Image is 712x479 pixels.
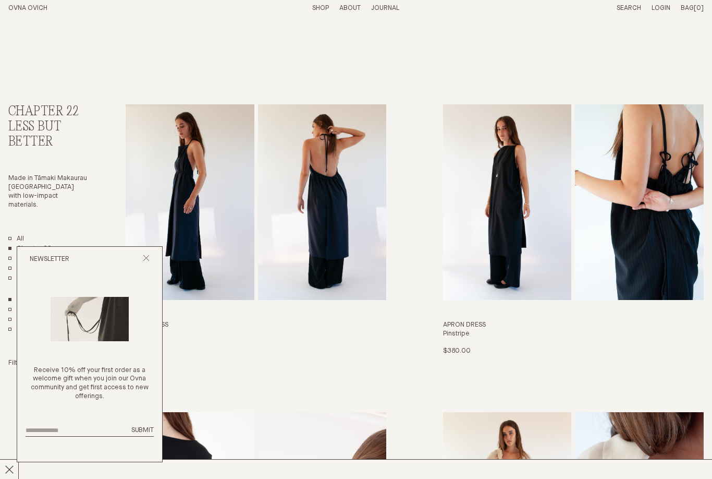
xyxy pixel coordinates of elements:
h3: Less But Better [8,119,88,150]
a: Journal [371,5,399,11]
a: Search [617,5,641,11]
span: [0] [694,5,704,11]
a: Home [8,5,47,11]
summary: About [339,4,361,13]
a: Shop [312,5,329,11]
button: Close popup [143,255,150,265]
span: Submit [131,427,154,434]
button: Submit [131,426,154,435]
p: Made in Tāmaki Makaurau [GEOGRAPHIC_DATA] with low-impact materials. [8,174,88,210]
h3: Apron Dress [443,321,704,330]
h2: Newsletter [30,255,69,264]
a: Show All [8,295,24,304]
a: All [8,235,24,244]
a: Login [652,5,670,11]
a: Chapter 21 [8,255,51,264]
a: Chapter 22 [8,245,52,254]
a: Apron Dress [443,104,704,356]
span: Bag [681,5,694,11]
a: Sale [8,274,30,283]
h2: Chapter 22 [8,104,88,119]
span: $380.00 [443,348,471,354]
a: Apron Dress [126,104,387,356]
h3: Apron Dress [126,321,387,330]
img: Apron Dress [126,104,254,300]
a: Tops [8,315,32,324]
p: Receive 10% off your first order as a welcome gift when you join our Ovna community and get first... [26,366,154,402]
h4: Ink [126,330,387,339]
h4: Pinstripe [443,330,704,339]
a: Dresses [8,305,43,314]
img: Apron Dress [443,104,572,300]
a: Bottoms [8,325,43,334]
a: Core [8,265,32,273]
summary: Filter [8,359,31,368]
